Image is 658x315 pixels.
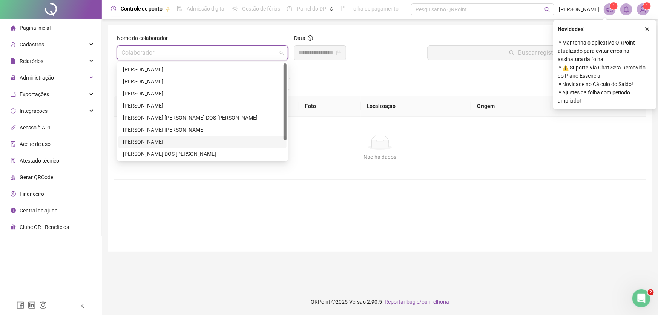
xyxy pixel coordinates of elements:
[299,96,361,117] th: Foto
[329,7,334,11] span: pushpin
[559,5,599,14] span: [PERSON_NAME]
[39,301,47,309] span: instagram
[20,108,48,114] span: Integrações
[20,58,43,64] span: Relatórios
[118,100,287,112] div: IGOR SILVA SANTOS
[123,138,282,146] div: [PERSON_NAME]
[123,77,282,86] div: [PERSON_NAME]
[123,150,282,158] div: [PERSON_NAME] DOS [PERSON_NAME]
[17,301,24,309] span: facebook
[118,88,287,100] div: ELISANGELA PEREIRA
[123,126,282,134] div: [PERSON_NAME] [PERSON_NAME]
[177,6,182,11] span: file-done
[544,7,550,12] span: search
[11,191,16,197] span: dollar
[606,6,613,13] span: notification
[11,158,16,163] span: solution
[11,141,16,147] span: audit
[623,6,630,13] span: bell
[11,92,16,97] span: export
[610,2,618,10] sup: 1
[341,6,346,11] span: book
[20,91,49,97] span: Exportações
[349,299,366,305] span: Versão
[20,191,44,197] span: Financeiro
[102,289,658,315] footer: QRPoint © 2025 - 2.90.5 -
[20,41,44,48] span: Cadastros
[11,125,16,130] span: api
[123,114,282,122] div: [PERSON_NAME] [PERSON_NAME] DOS [PERSON_NAME]
[123,101,282,110] div: [PERSON_NAME]
[80,303,85,309] span: left
[118,148,287,160] div: MATEUS REIS DOS SANTOS
[361,96,471,117] th: Localização
[11,224,16,230] span: gift
[20,124,50,131] span: Acesso à API
[111,6,116,11] span: clock-circle
[11,42,16,47] span: user-add
[121,6,163,12] span: Controle de ponto
[20,75,54,81] span: Administração
[648,289,654,295] span: 2
[308,35,313,41] span: question-circle
[28,301,35,309] span: linkedin
[20,141,51,147] span: Aceite de uso
[118,124,287,136] div: MARCOS PAULO CONCEIÇÃO DE OLIVEIRA
[187,6,225,12] span: Admissão digital
[643,2,651,10] sup: Atualize o seu contato no menu Meus Dados
[11,108,16,114] span: sync
[123,153,637,161] div: Não há dados
[385,299,449,305] span: Reportar bug e/ou melhoria
[117,34,173,42] label: Nome do colaborador
[11,58,16,64] span: file
[297,6,326,12] span: Painel do DP
[558,25,585,33] span: Novidades !
[558,80,652,88] span: ⚬ Novidade no Cálculo do Saldo!
[118,63,287,75] div: CLEMILDA BARRETO ANDRADE
[551,96,646,117] th: Protocolo
[118,112,287,124] div: JOSÉ CARLOS SILVA DOS SANTOS
[645,26,650,32] span: close
[471,96,551,117] th: Origem
[637,4,649,15] img: 54000
[294,35,305,41] span: Data
[20,25,51,31] span: Página inicial
[11,208,16,213] span: info-circle
[118,75,287,88] div: ELAINE INOCÊNCIO XAVIER
[166,7,170,11] span: pushpin
[427,45,643,60] button: Buscar registros
[613,3,615,9] span: 1
[118,136,287,148] div: MARIA EDINALVA DE SOUZA
[632,289,650,307] iframe: Intercom live chat
[558,38,652,63] span: ⚬ Mantenha o aplicativo QRPoint atualizado para evitar erros na assinatura da folha!
[350,6,399,12] span: Folha de pagamento
[11,175,16,180] span: qrcode
[123,89,282,98] div: [PERSON_NAME]
[242,6,280,12] span: Gestão de férias
[20,174,53,180] span: Gerar QRCode
[558,63,652,80] span: ⚬ ⚠️ Suporte Via Chat Será Removido do Plano Essencial
[558,88,652,105] span: ⚬ Ajustes da folha com período ampliado!
[646,3,649,9] span: 1
[20,224,69,230] span: Clube QR - Beneficios
[20,207,58,214] span: Central de ajuda
[123,65,282,74] div: [PERSON_NAME]
[20,158,59,164] span: Atestado técnico
[11,75,16,80] span: lock
[11,25,16,31] span: home
[287,6,292,11] span: dashboard
[232,6,238,11] span: sun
